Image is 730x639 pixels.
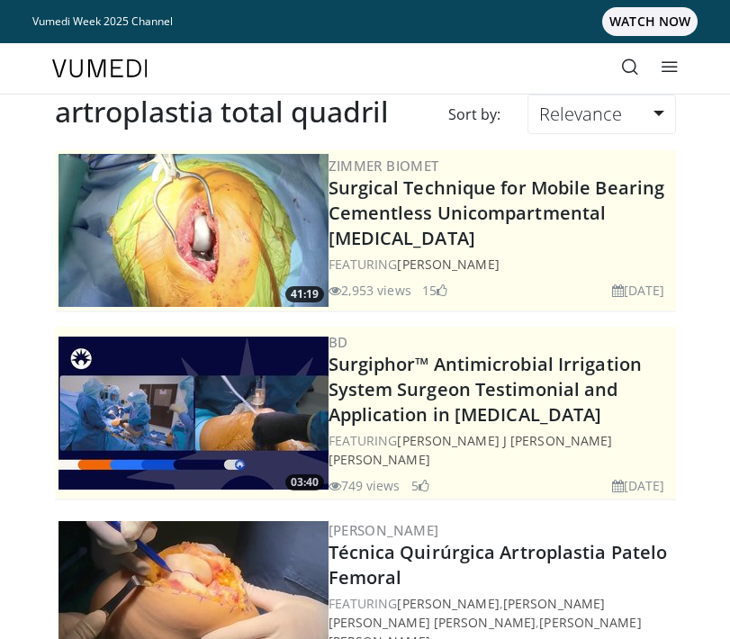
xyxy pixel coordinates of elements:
[397,256,499,273] a: [PERSON_NAME]
[52,59,148,77] img: VuMedi Logo
[59,337,329,490] img: 70422da6-974a-44ac-bf9d-78c82a89d891.300x170_q85_crop-smart_upscale.jpg
[329,281,411,300] li: 2,953 views
[329,333,348,351] a: BD
[285,286,324,302] span: 41:19
[329,157,439,175] a: Zimmer Biomet
[329,432,613,468] a: [PERSON_NAME] J [PERSON_NAME] [PERSON_NAME]
[612,476,665,495] li: [DATE]
[612,281,665,300] li: [DATE]
[329,255,672,274] div: FEATURING
[411,476,429,495] li: 5
[32,7,698,36] a: Vumedi Week 2025 ChannelWATCH NOW
[527,94,675,134] a: Relevance
[435,94,514,134] div: Sort by:
[55,94,389,129] h2: artroplastia total quadril
[329,540,668,589] a: Técnica Quirúrgica Artroplastia Patelo Femoral
[329,175,665,250] a: Surgical Technique for Mobile Bearing Cementless Unicompartmental [MEDICAL_DATA]
[602,7,698,36] span: WATCH NOW
[59,154,329,307] a: 41:19
[397,595,499,612] a: [PERSON_NAME]
[329,476,401,495] li: 749 views
[285,474,324,490] span: 03:40
[59,337,329,490] a: 03:40
[422,281,447,300] li: 15
[329,352,643,427] a: Surgiphor™ Antimicrobial Irrigation System Surgeon Testimonial and Application in [MEDICAL_DATA]
[329,521,439,539] a: [PERSON_NAME]
[329,595,606,631] a: [PERSON_NAME] [PERSON_NAME] [PERSON_NAME]
[59,154,329,307] img: e9ed289e-2b85-4599-8337-2e2b4fe0f32a.300x170_q85_crop-smart_upscale.jpg
[329,431,672,469] div: FEATURING
[539,102,622,126] span: Relevance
